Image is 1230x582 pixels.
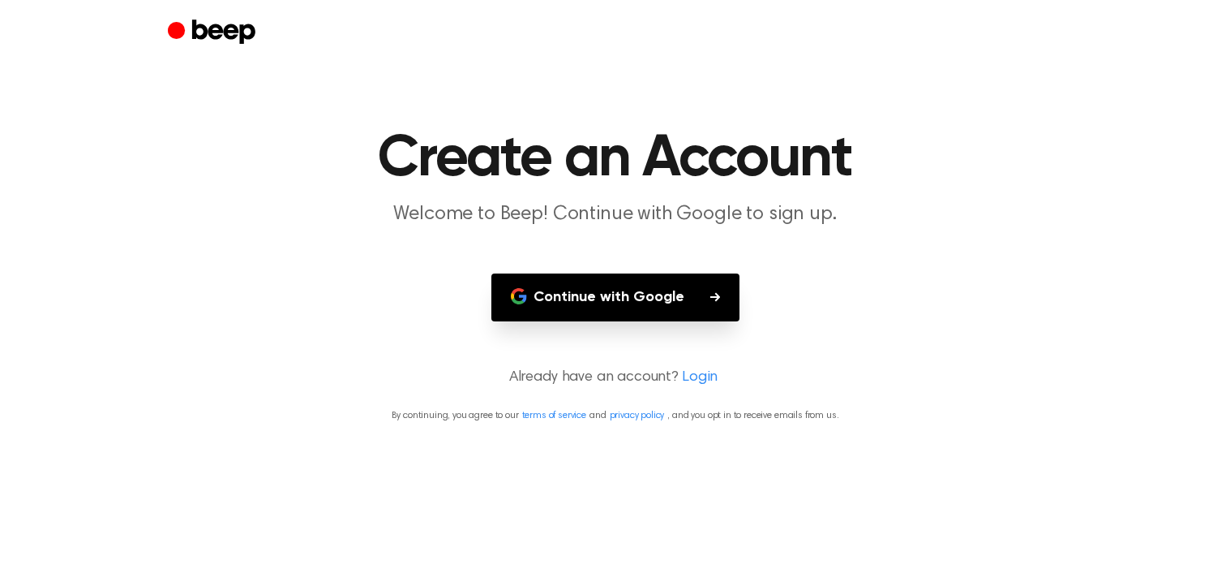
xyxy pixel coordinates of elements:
h1: Create an Account [200,130,1031,188]
a: terms of service [522,411,586,420]
a: privacy policy [610,411,665,420]
p: Already have an account? [19,367,1211,389]
p: By continuing, you agree to our and , and you opt in to receive emails from us. [19,408,1211,423]
a: Beep [168,17,259,49]
button: Continue with Google [491,274,739,321]
a: Login [682,367,718,389]
p: Welcome to Beep! Continue with Google to sign up. [304,201,927,228]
